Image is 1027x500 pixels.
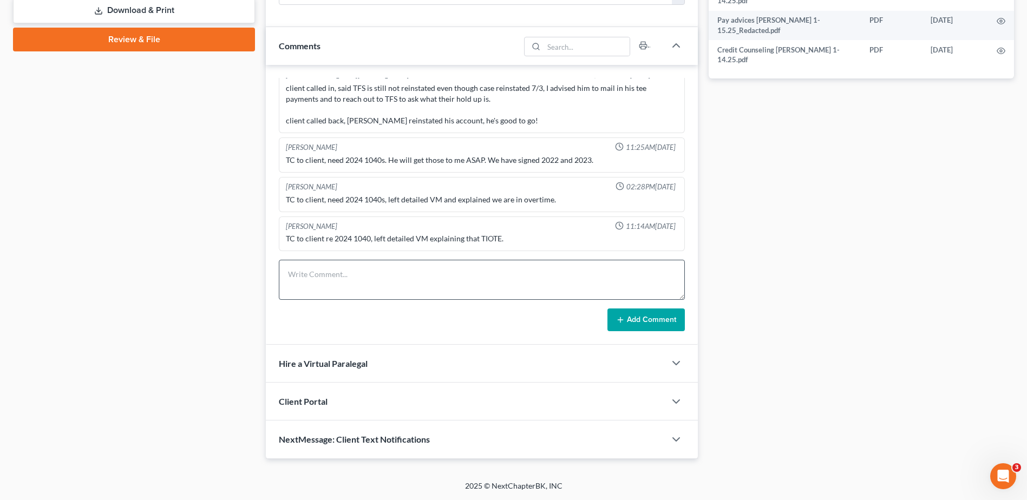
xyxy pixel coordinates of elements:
td: Credit Counseling [PERSON_NAME] 1-14.25.pdf [709,40,861,70]
div: [PERSON_NAME] [286,221,337,232]
td: PDF [861,11,922,41]
a: Review & File [13,28,255,51]
td: [DATE] [922,11,988,41]
td: PDF [861,40,922,70]
div: 2025 © NextChapterBK, INC [205,481,822,500]
div: TC to client, need 2024 1040s. He will get those to me ASAP. We have signed 2022 and 2023. [286,155,678,166]
span: 3 [1012,463,1021,472]
iframe: Intercom live chat [990,463,1016,489]
span: NextMessage: Client Text Notifications [279,434,430,444]
td: Pay advices [PERSON_NAME] 1-15.25_Redacted.pdf [709,11,861,41]
button: Add Comment [607,308,685,331]
span: Hire a Virtual Paralegal [279,358,368,369]
input: Search... [544,37,630,56]
span: Comments [279,41,320,51]
td: [DATE] [922,40,988,70]
span: 11:25AM[DATE] [626,142,676,153]
div: [PERSON_NAME] [286,142,337,153]
div: client called in, said TFS is still not reinstated even though case reinstated 7/3, I advised him... [286,83,678,126]
span: 11:14AM[DATE] [626,221,676,232]
div: TC to client re 2024 1040, left detailed VM explaining that TIOTE. [286,233,678,244]
span: 02:28PM[DATE] [626,182,676,192]
div: [PERSON_NAME] [286,182,337,192]
span: Client Portal [279,396,328,406]
div: TC to client, need 2024 1040s, left detailed VM and explained we are in overtime. [286,194,678,205]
